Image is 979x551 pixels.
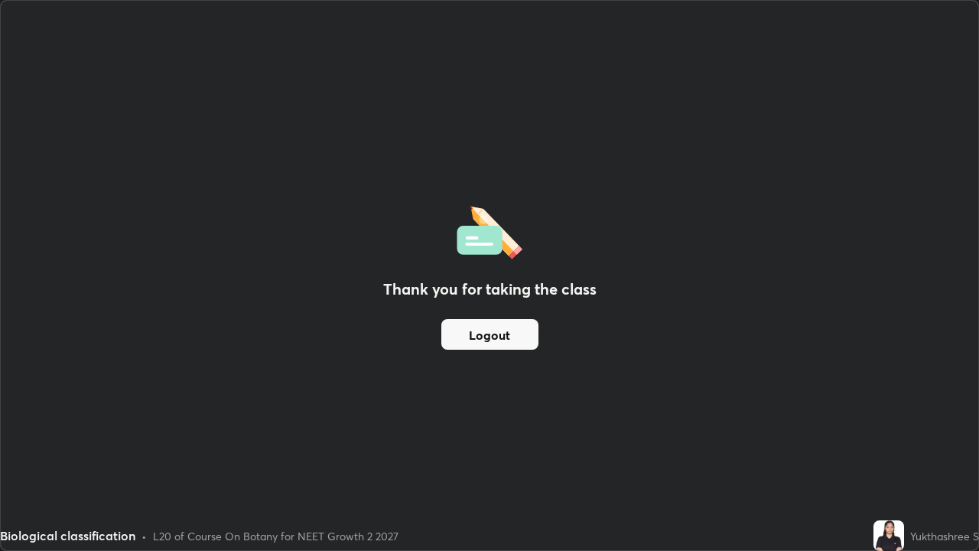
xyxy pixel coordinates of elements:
[457,201,522,259] img: offlineFeedback.1438e8b3.svg
[141,528,147,544] div: •
[153,528,398,544] div: L20 of Course On Botany for NEET Growth 2 2027
[910,528,979,544] div: Yukthashree S
[383,278,597,301] h2: Thank you for taking the class
[441,319,538,350] button: Logout
[873,520,904,551] img: 822c64bccd40428e85391bb17f9fb9b0.jpg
